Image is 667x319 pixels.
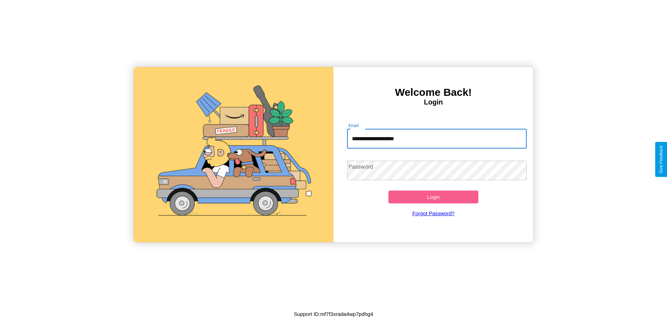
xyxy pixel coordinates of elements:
h3: Welcome Back! [333,86,533,98]
button: Login [388,191,478,203]
label: Email [348,123,359,128]
img: gif [134,67,333,242]
a: Forgot Password? [344,203,524,223]
div: Give Feedback [659,145,664,174]
p: Support ID: mf7f3xrada4wp7pdhg4 [294,309,373,319]
h4: Login [333,98,533,106]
